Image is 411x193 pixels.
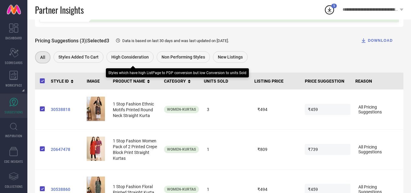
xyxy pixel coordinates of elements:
span: Non Performing Styles [162,55,205,59]
span: All Pricing Suggestions [355,102,401,117]
th: LISTING PRICE [252,73,302,90]
span: Data is based on last 30 days and was last updated on [DATE] . [122,38,229,43]
th: UNITS SOLD [201,73,252,90]
span: Women-Kurtas [167,147,196,152]
div: Open download list [324,4,335,15]
div: Styles which have high ListPage to PDP conversion but low Conversion to units Sold [108,71,246,75]
span: ₹739 [305,144,350,155]
span: WORKSPACE [5,83,22,88]
img: 204780c1-3a60-4350-be64-43116e0d70881667806486659StylishWomensCrepeMulticolorStraightKurtaPackof2... [87,137,105,161]
span: INSPIRATION [5,134,22,138]
span: 1 [204,144,249,155]
span: Partner Insights [35,4,84,16]
span: ₹459 [305,104,350,115]
th: REASON [353,73,403,90]
span: COLLECTIONS [5,184,23,189]
span: All Pricing Suggestions [355,141,401,157]
span: ₹809 [254,144,300,155]
div: DOWNLOAD [360,38,393,44]
span: Selected 3 [87,38,109,44]
span: 3 [204,104,249,115]
span: Women-Kurtas [167,107,196,112]
button: DOWNLOAD [353,34,400,47]
span: New Listings [218,55,243,59]
span: | [86,38,87,44]
span: CDC INSIGHTS [4,159,23,164]
th: CATEGORY [162,73,201,90]
th: PRODUCT NAME [110,73,162,90]
span: Styles Added To Cart [58,55,99,59]
span: 1 [333,4,335,8]
span: 1 Stop Fashion Women Pack of 2 Printed Crepe Block Print Straight Kurtas [113,138,157,161]
th: PRICE SUGGESTION [302,73,353,90]
img: zDmuUEVC_e080b2b60eaf49129d438f5e6a593f29.jpg [87,97,105,121]
th: IMAGE [84,73,110,90]
span: 1 Stop Fashion Ethnic Motifs Printed Round Neck Straight Kurta [113,102,154,118]
span: ₹494 [254,104,300,115]
span: Pricing Suggestions (3) [35,38,86,44]
span: SCORECARDS [5,60,23,65]
th: STYLE ID [48,73,84,90]
a: 30538818 [51,107,82,112]
a: 30538860 [51,187,82,192]
a: 20647478 [51,147,82,152]
span: SUGGESTIONS [5,110,23,114]
span: Women-Kurtas [167,187,196,191]
span: High Consideration [111,55,149,59]
span: All [40,55,45,60]
span: DASHBOARD [5,36,22,40]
